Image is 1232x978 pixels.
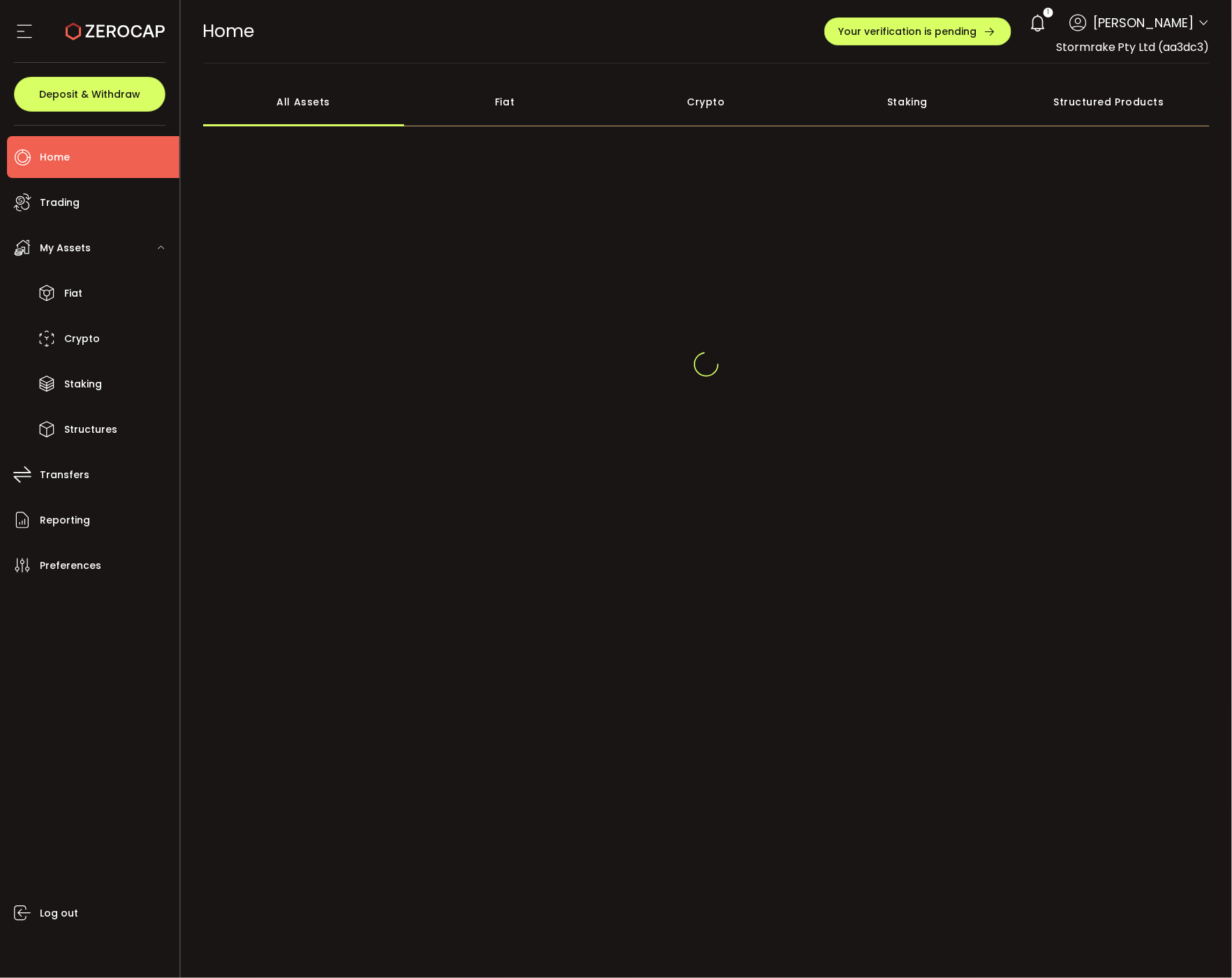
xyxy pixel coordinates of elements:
[40,510,90,531] span: Reporting
[807,77,1009,126] div: Staking
[40,903,78,924] span: Log out
[40,556,101,576] span: Preferences
[606,77,808,126] div: Crypto
[40,147,70,168] span: Home
[839,27,977,36] span: Your verification is pending
[14,77,165,112] button: Deposit & Withdraw
[1094,13,1194,32] span: [PERSON_NAME]
[64,283,82,304] span: Fiat
[1056,39,1210,55] span: Stormrake Pty Ltd (aa3dc3)
[40,193,80,213] span: Trading
[203,19,255,43] span: Home
[39,89,140,99] span: Deposit & Withdraw
[64,329,100,349] span: Crypto
[824,17,1011,45] button: Your verification is pending
[1047,8,1049,17] span: 1
[203,77,405,126] div: All Assets
[404,77,606,126] div: Fiat
[40,238,91,258] span: My Assets
[1009,77,1210,126] div: Structured Products
[64,420,117,440] span: Structures
[64,374,102,394] span: Staking
[40,465,89,485] span: Transfers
